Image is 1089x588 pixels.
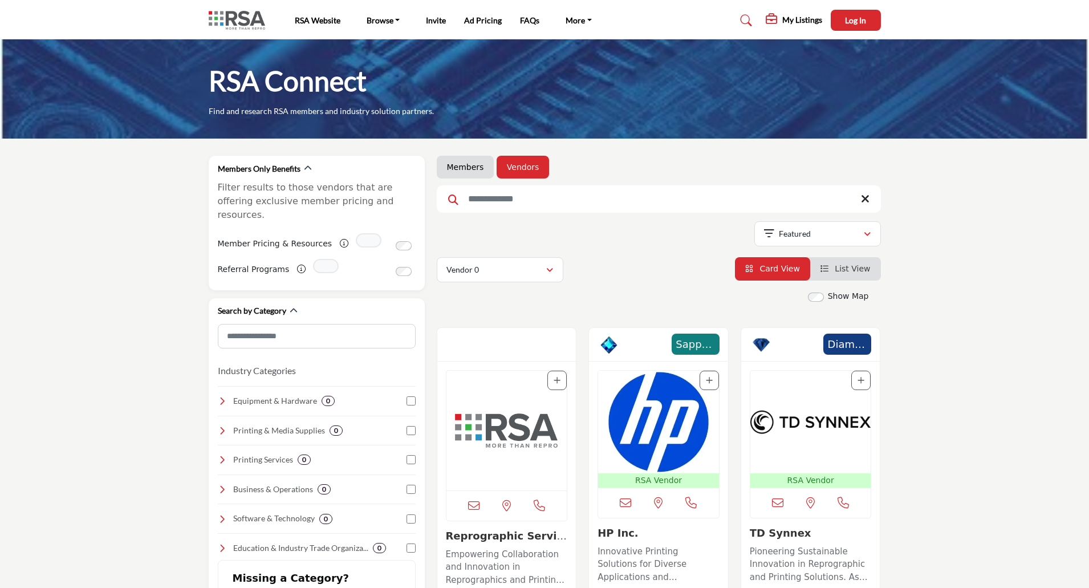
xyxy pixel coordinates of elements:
b: 0 [324,515,328,523]
img: HP Inc. [598,371,719,473]
span: Log In [845,15,866,25]
h4: Printing & Media Supplies: A wide range of high-quality paper, films, inks, and specialty materia... [233,425,325,436]
a: Invite [426,15,446,25]
a: Members [447,161,484,173]
a: Open Listing in new tab [598,371,719,488]
input: Search Keyword [437,185,881,213]
p: Filter results to those vendors that are offering exclusive member pricing and resources. [218,181,416,222]
div: 0 Results For Business & Operations [318,484,331,494]
input: Select Business & Operations checkbox [407,485,416,494]
div: 0 Results For Printing & Media Supplies [330,425,343,436]
b: 0 [326,397,330,405]
input: Switch to Referral Programs [396,267,412,276]
input: Switch to Member Pricing & Resources [396,241,412,250]
input: Select Education & Industry Trade Organizations checkbox [407,544,416,553]
label: Show Map [828,290,869,302]
li: Card View [735,257,810,281]
b: 0 [302,456,306,464]
input: Select Printing Services checkbox [407,455,416,464]
a: FAQs [520,15,539,25]
span: Card View [759,264,799,273]
label: Member Pricing & Resources [218,234,332,254]
img: Sapphire Badge Icon [600,336,617,354]
button: Vendor 0 [437,257,563,282]
a: Add To List [858,376,864,385]
a: Search [729,11,759,30]
h4: Education & Industry Trade Organizations: Connect with industry leaders, trade groups, and profes... [233,542,368,554]
span: List View [835,264,870,273]
img: Reprographic Services Association (RSA) [446,371,567,490]
span: Diamond [827,336,868,352]
a: Browse [359,13,408,29]
a: TD Synnex [750,527,811,539]
a: Add To List [706,376,713,385]
a: More [558,13,600,29]
img: Site Logo [209,11,271,30]
a: Add To List [554,376,560,385]
a: HP Inc. [598,527,639,539]
p: Empowering Collaboration and Innovation in Reprographics and Printing Across [GEOGRAPHIC_DATA] In... [446,548,568,587]
a: Reprographic Service... [446,530,567,554]
p: RSA Vendor [600,475,717,486]
h1: RSA Connect [209,63,367,99]
a: Vendors [507,161,539,173]
div: 0 Results For Printing Services [298,455,311,465]
h4: Business & Operations: Essential resources for financial management, marketing, and operations to... [233,484,313,495]
p: Find and research RSA members and industry solution partners. [209,106,434,117]
input: Search Category [218,324,416,348]
button: Featured [754,221,881,246]
img: TD Synnex [750,371,871,473]
label: Referral Programs [218,259,290,279]
h3: TD Synnex [750,527,872,540]
a: Pioneering Sustainable Innovation in Reprographic and Printing Solutions. As an established leade... [750,542,872,584]
li: List View [810,257,881,281]
input: Select Printing & Media Supplies checkbox [407,426,416,435]
p: Featured [779,228,811,240]
a: Open Listing in new tab [446,371,567,490]
a: Innovative Printing Solutions for Diverse Applications and Exceptional Results Operating at the f... [598,542,720,584]
div: 0 Results For Software & Technology [319,514,332,524]
h3: Reprographic Services Association (RSA) [446,530,568,542]
a: Ad Pricing [464,15,502,25]
a: Empowering Collaboration and Innovation in Reprographics and Printing Across [GEOGRAPHIC_DATA] In... [446,545,568,587]
h2: Members Only Benefits [218,163,300,175]
a: RSA Website [295,15,340,25]
h4: Software & Technology: Advanced software and digital tools for print management, automation, and ... [233,513,315,524]
p: RSA Vendor [753,475,869,486]
div: My Listings [766,14,822,27]
div: 0 Results For Education & Industry Trade Organizations [373,543,386,553]
h4: Printing Services: Professional printing solutions, including large-format, digital, and offset p... [233,454,293,465]
a: Open Listing in new tab [750,371,871,488]
span: Sapphire [675,336,716,352]
button: Log In [831,10,881,31]
h4: Equipment & Hardware : Top-quality printers, copiers, and finishing equipment to enhance efficien... [233,395,317,407]
h3: HP Inc. [598,527,720,540]
a: View List [820,264,871,273]
b: 0 [377,544,381,552]
p: Vendor 0 [446,264,479,275]
h5: My Listings [782,15,822,25]
p: Pioneering Sustainable Innovation in Reprographic and Printing Solutions. As an established leade... [750,545,872,584]
img: Diamond Badge Icon [753,336,770,354]
h2: Search by Category [218,305,286,317]
b: 0 [334,427,338,435]
input: Select Equipment & Hardware checkbox [407,396,416,405]
input: Select Software & Technology checkbox [407,514,416,524]
div: 0 Results For Equipment & Hardware [322,396,335,406]
button: Industry Categories [218,364,296,378]
p: Innovative Printing Solutions for Diverse Applications and Exceptional Results Operating at the f... [598,545,720,584]
b: 0 [322,485,326,493]
a: View Card [745,264,800,273]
